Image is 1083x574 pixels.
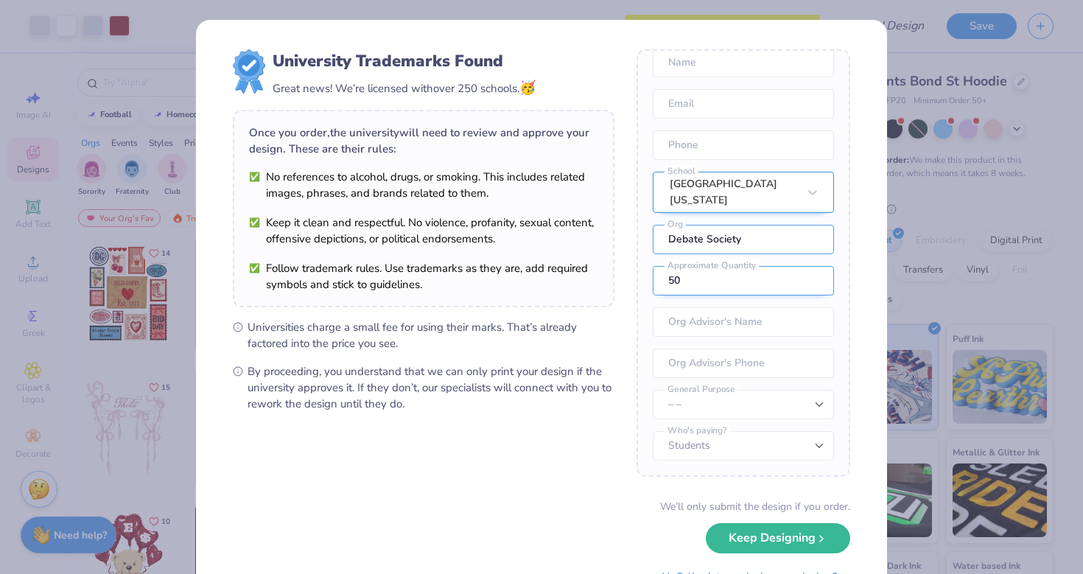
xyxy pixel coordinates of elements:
[706,523,850,553] button: Keep Designing
[249,260,598,293] li: Follow trademark rules. Use trademarks as they are, add required symbols and stick to guidelines.
[653,349,834,378] input: Org Advisor's Phone
[653,307,834,337] input: Org Advisor's Name
[653,225,834,254] input: Org
[273,78,536,98] div: Great news! We’re licensed with over 250 schools.
[233,49,265,94] img: license-marks-badge.png
[249,169,598,201] li: No references to alcohol, drugs, or smoking. This includes related images, phrases, and brands re...
[249,125,598,157] div: Once you order, the university will need to review and approve your design. These are their rules:
[248,363,614,412] span: By proceeding, you understand that we can only print your design if the university approves it. I...
[660,499,850,514] div: We’ll only submit the design if you order.
[653,266,834,295] input: Approximate Quantity
[519,79,536,97] span: 🥳
[653,48,834,77] input: Name
[248,319,614,351] span: Universities charge a small fee for using their marks. That’s already factored into the price you...
[653,89,834,119] input: Email
[653,130,834,160] input: Phone
[273,49,536,73] div: University Trademarks Found
[249,214,598,247] li: Keep it clean and respectful. No violence, profanity, sexual content, offensive depictions, or po...
[670,176,798,209] div: [GEOGRAPHIC_DATA][US_STATE]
